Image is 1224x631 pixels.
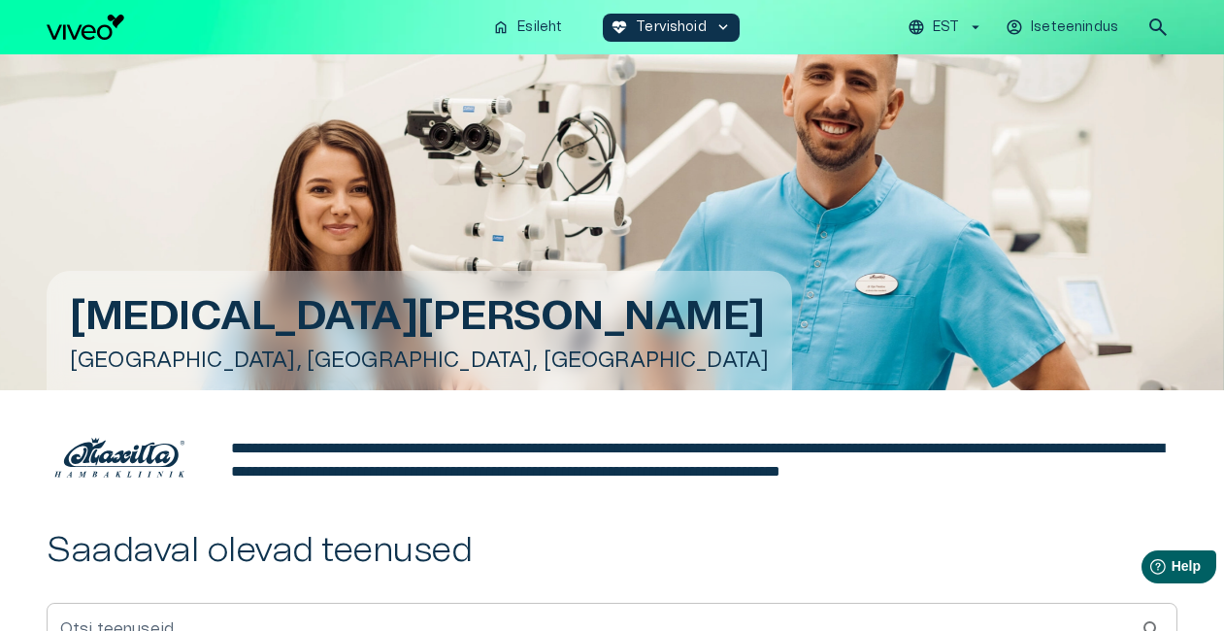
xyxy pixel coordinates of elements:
[1003,14,1123,42] button: Iseteenindus
[70,294,769,339] h1: [MEDICAL_DATA][PERSON_NAME]
[714,18,732,36] span: keyboard_arrow_down
[1139,8,1177,47] button: open search modal
[484,14,572,42] button: homeEsileht
[47,428,192,486] img: Maxilla Hambakliinik logo
[47,15,124,40] img: Viveo logo
[603,14,740,42] button: ecg_heartTervishoidkeyboard_arrow_down
[231,437,1177,483] div: editable markdown
[70,347,769,375] h5: [GEOGRAPHIC_DATA], [GEOGRAPHIC_DATA], [GEOGRAPHIC_DATA]
[933,17,959,38] p: EST
[1031,17,1118,38] p: Iseteenindus
[611,18,628,36] span: ecg_heart
[1073,543,1224,597] iframe: Help widget launcher
[517,17,562,38] p: Esileht
[492,18,510,36] span: home
[905,14,987,42] button: EST
[47,530,1177,572] h2: Saadaval olevad teenused
[1146,16,1170,39] span: search
[47,15,477,40] a: Navigate to homepage
[636,17,707,38] p: Tervishoid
